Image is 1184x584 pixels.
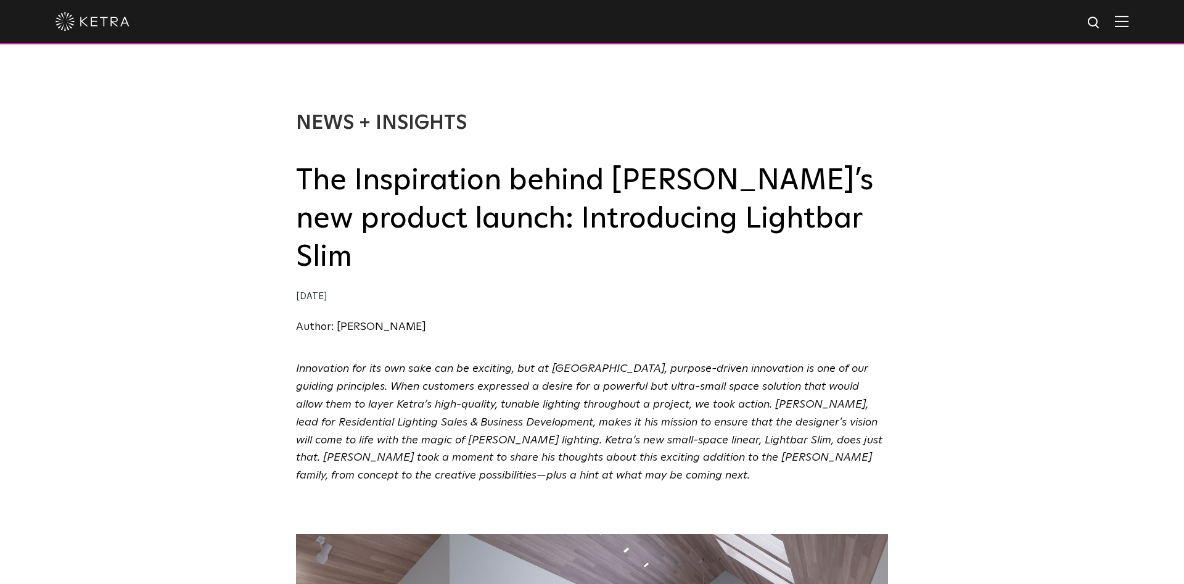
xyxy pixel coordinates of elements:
[296,288,888,306] div: [DATE]
[296,363,882,481] em: Innovation for its own sake can be exciting, but at [GEOGRAPHIC_DATA], purpose-driven innovation ...
[55,12,129,31] img: ketra-logo-2019-white
[296,321,426,332] a: Author: [PERSON_NAME]
[296,162,888,277] h2: The Inspiration behind [PERSON_NAME]’s new product launch: Introducing Lightbar Slim
[1087,15,1102,31] img: search icon
[296,113,467,133] a: News + Insights
[1115,15,1128,27] img: Hamburger%20Nav.svg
